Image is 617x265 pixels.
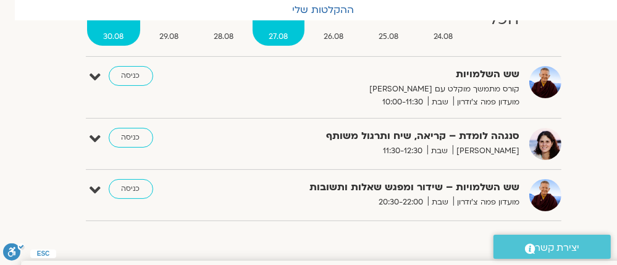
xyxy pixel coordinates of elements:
[375,196,428,209] span: 20:30-22:00
[109,128,153,148] a: כניסה
[109,179,153,199] a: כניסה
[379,145,427,158] span: 11:30-12:30
[453,196,520,209] span: מועדון פמה צ'ודרון
[418,30,469,43] span: 24.08
[254,66,520,83] strong: שש השלמויות
[428,96,453,109] span: שבת
[427,145,453,158] span: שבת
[453,96,520,109] span: מועדון פמה צ'ודרון
[197,30,250,43] span: 28.08
[254,128,520,145] strong: סנגהה לומדת – קריאה, שיח ותרגול משותף
[453,145,520,158] span: [PERSON_NAME]
[143,30,195,43] span: 29.08
[253,30,304,43] span: 27.08
[428,196,453,209] span: שבת
[254,179,520,196] strong: שש השלמויות – שידור ומפגש שאלות ותשובות
[535,240,580,256] span: יצירת קשר
[493,235,611,259] a: יצירת קשר
[109,66,153,86] a: כניסה
[254,83,520,96] p: קורס מתמשך מוקלט עם [PERSON_NAME]
[87,30,140,43] span: 30.08
[362,30,414,43] span: 25.08
[307,30,359,43] span: 26.08
[379,96,428,109] span: 10:00-11:30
